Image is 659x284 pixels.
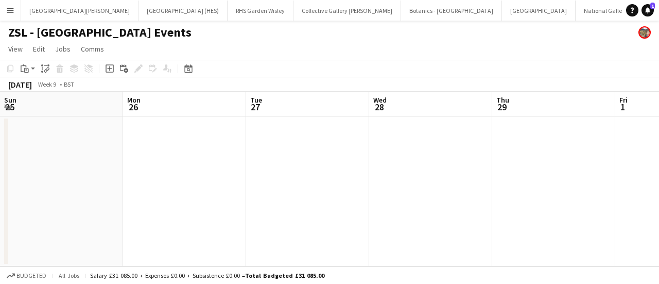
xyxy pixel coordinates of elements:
span: Mon [127,95,141,105]
span: Edit [33,44,45,54]
span: 28 [372,101,387,113]
a: Comms [77,42,108,56]
span: Wed [373,95,387,105]
button: Budgeted [5,270,48,281]
button: National Gallery (NG) [576,1,649,21]
button: [GEOGRAPHIC_DATA] (HES) [138,1,228,21]
button: Botanics - [GEOGRAPHIC_DATA] [401,1,502,21]
span: Fri [619,95,628,105]
app-user-avatar: Alyce Paton [638,26,651,39]
a: 1 [641,4,654,16]
span: 1 [618,101,628,113]
div: BST [64,80,74,88]
span: 29 [495,101,509,113]
button: [GEOGRAPHIC_DATA] [502,1,576,21]
button: RHS Garden Wisley [228,1,293,21]
span: Sun [4,95,16,105]
span: Budgeted [16,272,46,279]
a: Edit [29,42,49,56]
span: 27 [249,101,262,113]
button: Collective Gallery [PERSON_NAME] [293,1,401,21]
span: Jobs [55,44,71,54]
span: View [8,44,23,54]
span: 26 [126,101,141,113]
a: Jobs [51,42,75,56]
span: Tue [250,95,262,105]
div: [DATE] [8,79,32,90]
span: 1 [650,3,655,9]
span: Total Budgeted £31 085.00 [245,272,324,279]
a: View [4,42,27,56]
span: Week 9 [34,80,60,88]
h1: ZSL - [GEOGRAPHIC_DATA] Events [8,25,192,40]
span: All jobs [57,272,81,279]
button: [GEOGRAPHIC_DATA][PERSON_NAME] [21,1,138,21]
span: Thu [496,95,509,105]
span: Comms [81,44,104,54]
span: 25 [3,101,16,113]
div: Salary £31 085.00 + Expenses £0.00 + Subsistence £0.00 = [90,272,324,279]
